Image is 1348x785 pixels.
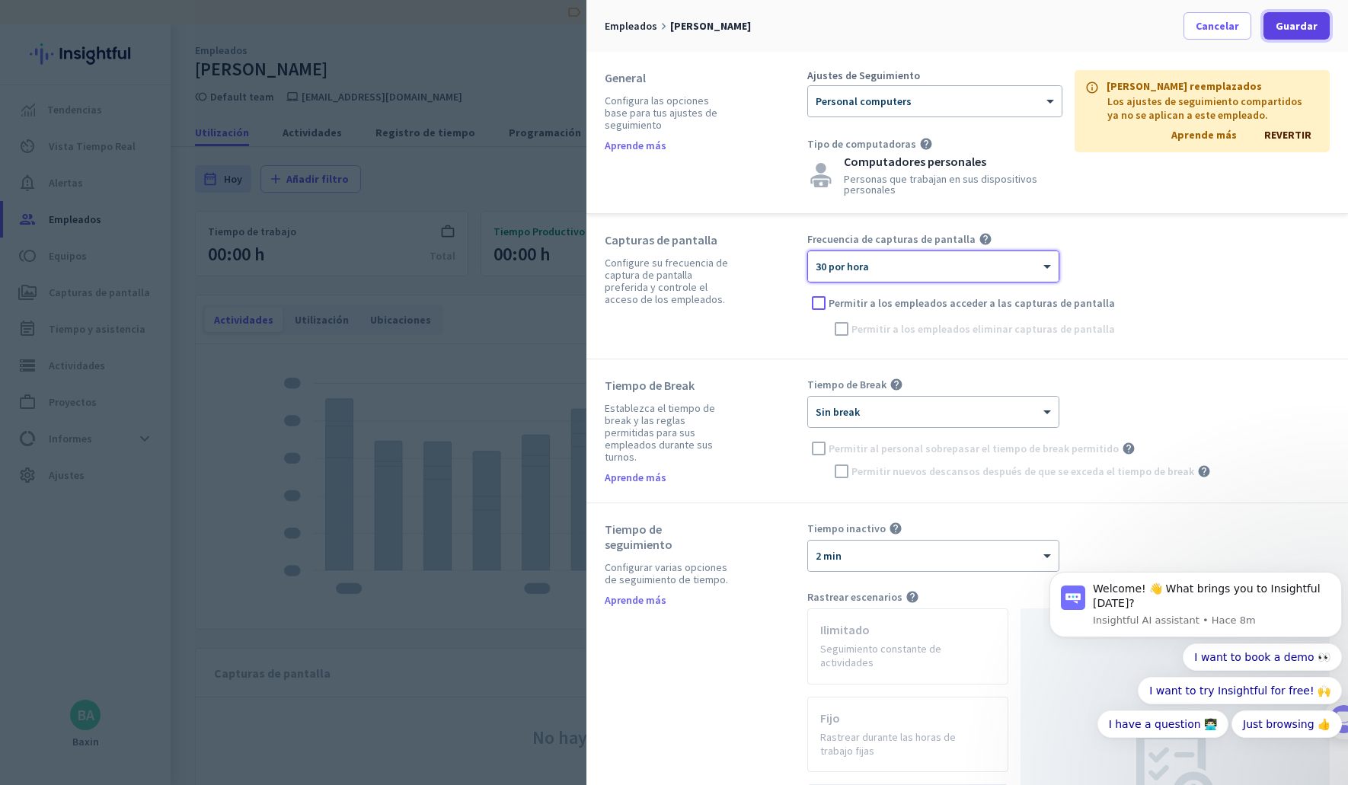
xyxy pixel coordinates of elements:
img: personal [807,163,835,187]
span: REVERTIR [1264,128,1311,142]
span: [PERSON_NAME] [670,19,751,33]
div: Computadores personales [844,155,1062,168]
a: Aprende más [605,140,666,151]
div: Personas que trabajan en sus dispositivos personales [844,174,1062,195]
span: Guardar [1276,18,1318,34]
i: info [1085,81,1097,91]
div: Configura las opciones base para tus ajustes de seguimiento [605,94,731,131]
i: help [906,590,919,604]
div: Tiempo de Break [605,378,731,393]
span: Empleados [605,19,657,33]
i: help [979,232,992,246]
a: Aprende más [1171,128,1237,142]
app-radio-card: Fijo [807,697,1008,773]
app-radio-card: Ilimitado [807,608,1008,684]
i: help [1122,442,1136,455]
p: Los ajustes de seguimiento compartidos ya no se aplican a este empleado. [1107,94,1311,122]
p: [PERSON_NAME] reemplazados [1107,81,1262,91]
span: Tiempo de Break [807,378,886,391]
a: Aprende más [605,595,666,605]
button: Guardar [1263,12,1330,40]
div: General [605,70,731,85]
i: help [889,522,902,535]
span: Permitir a los empleados acceder a las capturas de pantalla [829,295,1115,311]
div: Capturas de pantalla [605,232,731,247]
iframe: Intercom notifications mensaje [1043,455,1348,777]
i: help [919,137,933,151]
span: Cancelar [1196,18,1239,34]
span: Frecuencia de capturas de pantalla [807,232,976,246]
span: Tipo de computadoras [807,137,916,151]
span: Rastrear escenarios [807,590,902,604]
div: Tiempo de seguimiento [605,522,731,552]
div: Configurar varias opciones de seguimiento de tiempo. [605,561,731,586]
i: keyboard_arrow_right [657,20,670,33]
button: Cancelar [1183,12,1251,40]
span: Tiempo inactivo [807,522,886,535]
i: help [890,378,903,391]
div: Configure su frecuencia de captura de pantalla preferida y controle el acceso de los empleados. [605,257,731,305]
div: Establezca el tiempo de break y las reglas permitidas para sus empleados durante sus turnos. [605,402,731,463]
a: Aprende más [605,472,666,483]
div: Ajustes de Seguimiento [807,70,1062,81]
